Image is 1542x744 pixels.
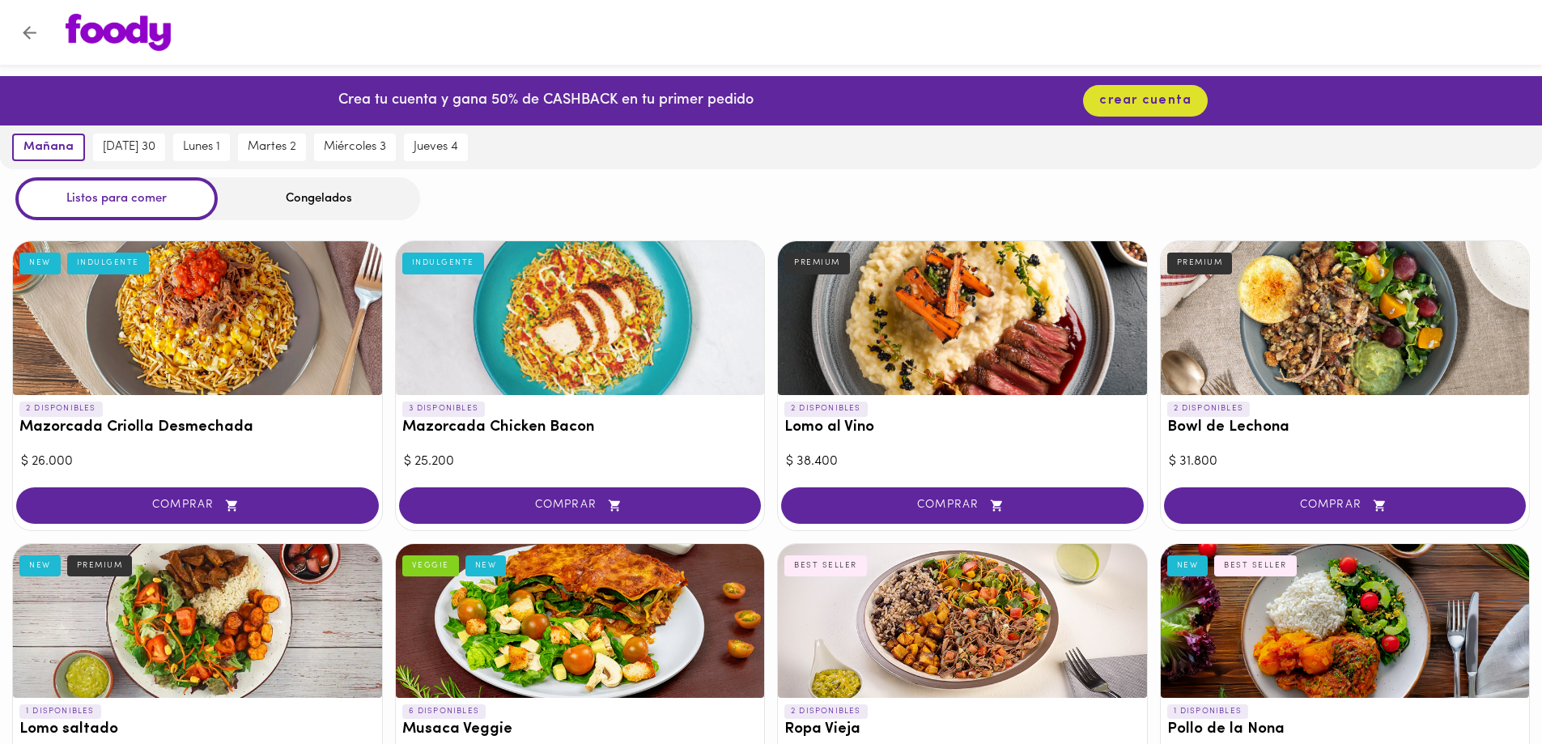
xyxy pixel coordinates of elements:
button: COMPRAR [1164,487,1527,524]
button: mañana [12,134,85,161]
span: jueves 4 [414,140,458,155]
p: 2 DISPONIBLES [19,402,103,416]
div: $ 38.400 [786,453,1139,471]
div: INDULGENTE [67,253,149,274]
div: Ropa Vieja [778,544,1147,698]
div: NEW [19,555,61,576]
div: NEW [1167,555,1209,576]
p: 2 DISPONIBLES [784,704,868,719]
span: mañana [23,140,74,155]
span: COMPRAR [36,499,359,512]
iframe: Messagebird Livechat Widget [1448,650,1526,728]
div: PREMIUM [67,555,133,576]
div: VEGGIE [402,555,459,576]
button: martes 2 [238,134,306,161]
div: Listos para comer [15,177,218,220]
p: Crea tu cuenta y gana 50% de CASHBACK en tu primer pedido [338,91,754,112]
h3: Lomo saltado [19,721,376,738]
h3: Mazorcada Criolla Desmechada [19,419,376,436]
div: Congelados [218,177,420,220]
div: PREMIUM [784,253,850,274]
span: martes 2 [248,140,296,155]
div: PREMIUM [1167,253,1233,274]
p: 6 DISPONIBLES [402,704,486,719]
span: lunes 1 [183,140,220,155]
div: NEW [19,253,61,274]
button: COMPRAR [16,487,379,524]
div: Mazorcada Chicken Bacon [396,241,765,395]
div: INDULGENTE [402,253,484,274]
button: [DATE] 30 [93,134,165,161]
img: logo.png [66,14,171,51]
div: BEST SELLER [784,555,867,576]
span: [DATE] 30 [103,140,155,155]
div: Mazorcada Criolla Desmechada [13,241,382,395]
h3: Bowl de Lechona [1167,419,1523,436]
span: COMPRAR [801,499,1124,512]
div: Musaca Veggie [396,544,765,698]
p: 2 DISPONIBLES [784,402,868,416]
p: 1 DISPONIBLES [1167,704,1249,719]
button: miércoles 3 [314,134,396,161]
p: 3 DISPONIBLES [402,402,486,416]
h3: Ropa Vieja [784,721,1141,738]
button: crear cuenta [1083,85,1208,117]
div: $ 31.800 [1169,453,1522,471]
h3: Musaca Veggie [402,721,758,738]
div: Bowl de Lechona [1161,241,1530,395]
h3: Pollo de la Nona [1167,721,1523,738]
div: Lomo saltado [13,544,382,698]
span: miércoles 3 [324,140,386,155]
h3: Mazorcada Chicken Bacon [402,419,758,436]
div: $ 26.000 [21,453,374,471]
button: lunes 1 [173,134,230,161]
span: COMPRAR [1184,499,1506,512]
button: jueves 4 [404,134,468,161]
button: Volver [10,13,49,53]
span: COMPRAR [419,499,741,512]
div: Pollo de la Nona [1161,544,1530,698]
button: COMPRAR [781,487,1144,524]
div: Lomo al Vino [778,241,1147,395]
span: crear cuenta [1099,93,1192,108]
p: 2 DISPONIBLES [1167,402,1251,416]
p: 1 DISPONIBLES [19,704,101,719]
button: COMPRAR [399,487,762,524]
h3: Lomo al Vino [784,419,1141,436]
div: BEST SELLER [1214,555,1297,576]
div: NEW [465,555,507,576]
div: $ 25.200 [404,453,757,471]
